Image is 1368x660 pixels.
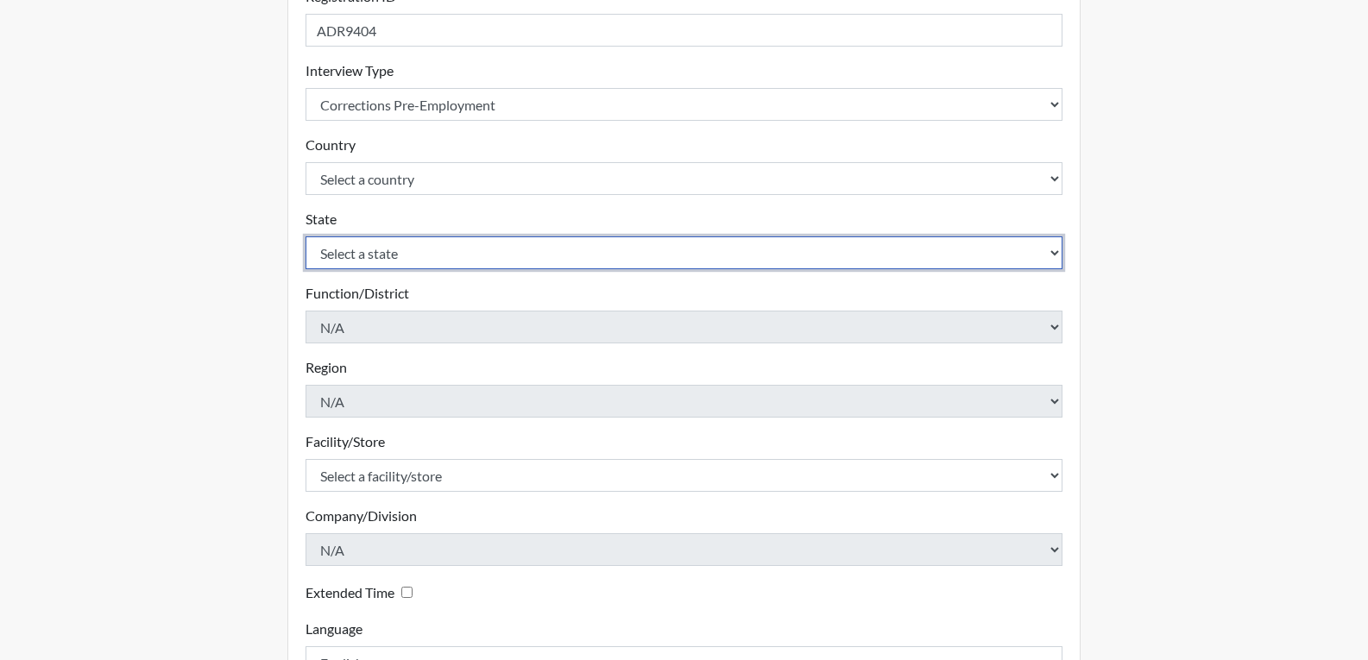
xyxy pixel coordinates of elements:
[306,209,337,229] label: State
[306,431,385,452] label: Facility/Store
[306,135,356,155] label: Country
[306,506,417,526] label: Company/Division
[306,357,347,378] label: Region
[306,582,394,603] label: Extended Time
[306,60,394,81] label: Interview Type
[306,283,409,304] label: Function/District
[306,580,419,605] div: Checking this box will provide the interviewee with an accomodation of extra time to answer each ...
[306,14,1063,47] input: Insert a Registration ID, which needs to be a unique alphanumeric value for each interviewee
[306,619,362,639] label: Language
